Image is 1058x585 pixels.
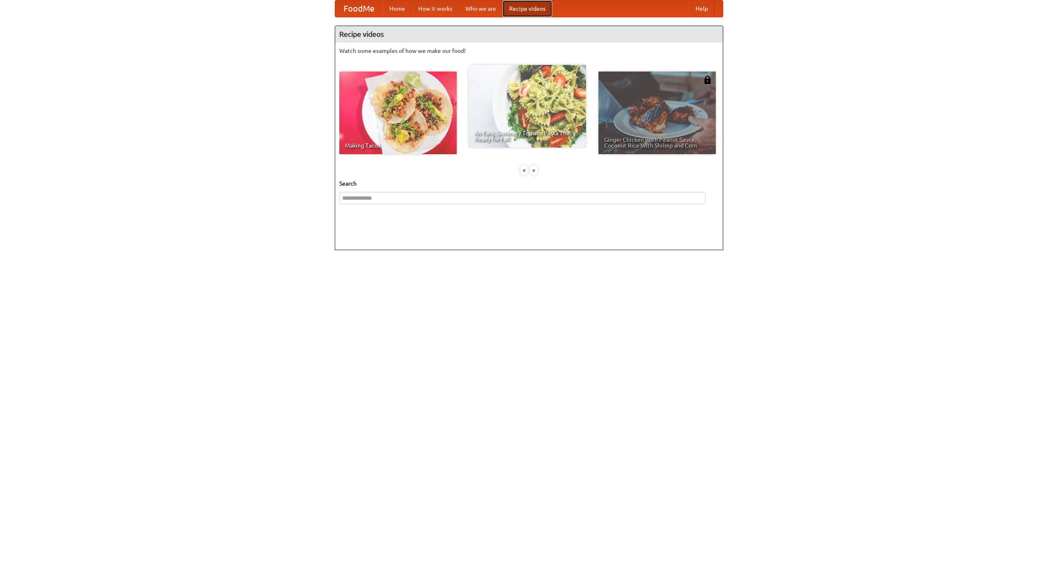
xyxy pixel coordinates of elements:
span: Making Tacos [345,143,451,148]
span: An Easy, Summery Tomato Pasta That's Ready for Fall [474,130,580,142]
a: Recipe videos [503,0,552,17]
a: Who we are [459,0,503,17]
a: Making Tacos [339,72,457,154]
h4: Recipe videos [335,26,723,43]
h5: Search [339,179,719,188]
a: An Easy, Summery Tomato Pasta That's Ready for Fall [469,65,586,148]
div: « [520,165,528,175]
div: » [530,165,538,175]
a: Home [383,0,412,17]
p: Watch some examples of how we make our food! [339,47,719,55]
a: Help [689,0,715,17]
a: FoodMe [335,0,383,17]
img: 483408.png [703,76,712,84]
a: How it works [412,0,459,17]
